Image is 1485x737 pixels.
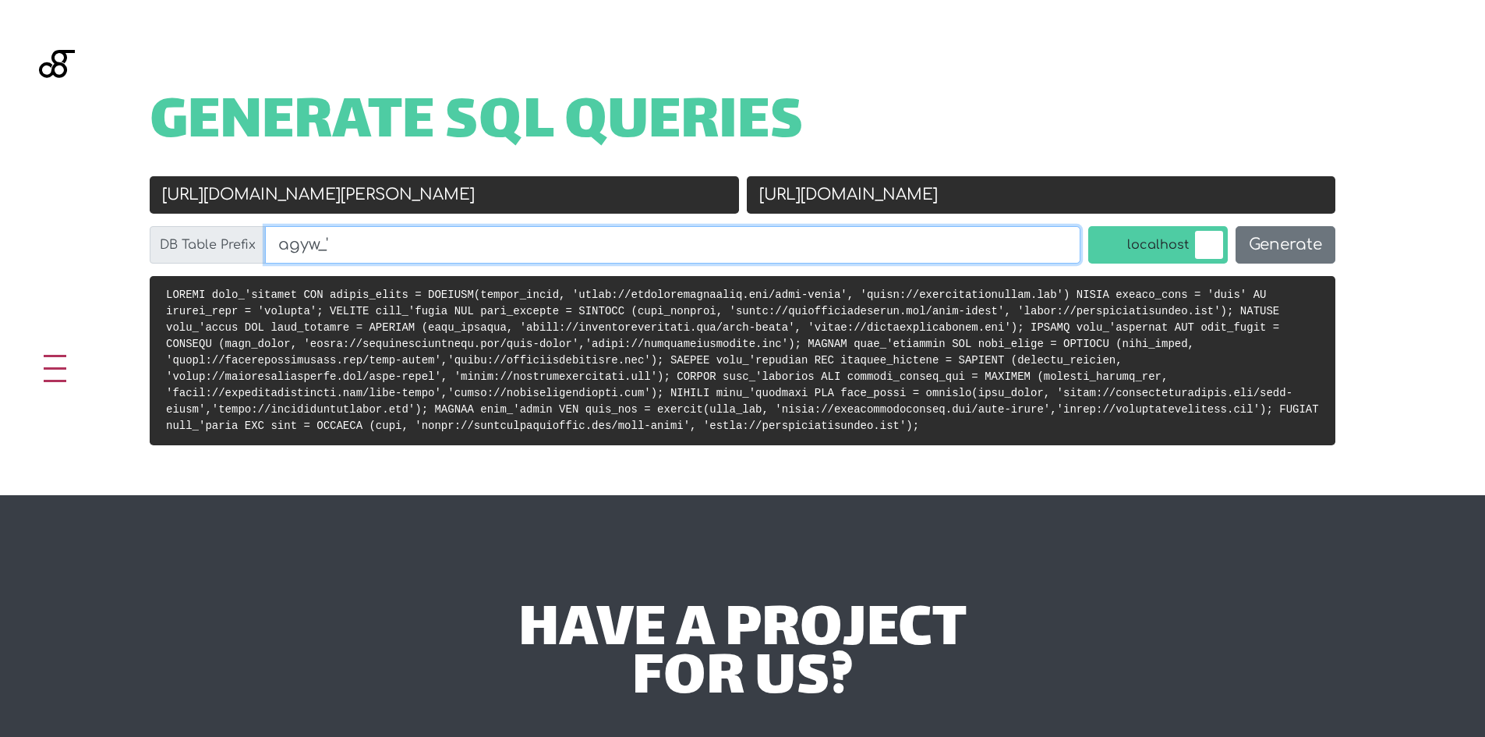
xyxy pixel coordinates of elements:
[747,176,1336,214] input: New URL
[150,176,739,214] input: Old URL
[1236,226,1335,264] button: Generate
[1088,226,1228,264] label: localhost
[265,226,1080,264] input: wp_
[281,608,1204,705] div: have a project for us?
[166,289,1319,432] code: LOREMI dolo_'sitamet CON adipis_elits = DOEIUSM(tempor_incid, 'utlab://etdoloremagnaaliq.eni/admi...
[150,100,804,148] span: Generate SQL Queries
[39,50,75,167] img: Blackgate
[150,226,266,264] label: DB Table Prefix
